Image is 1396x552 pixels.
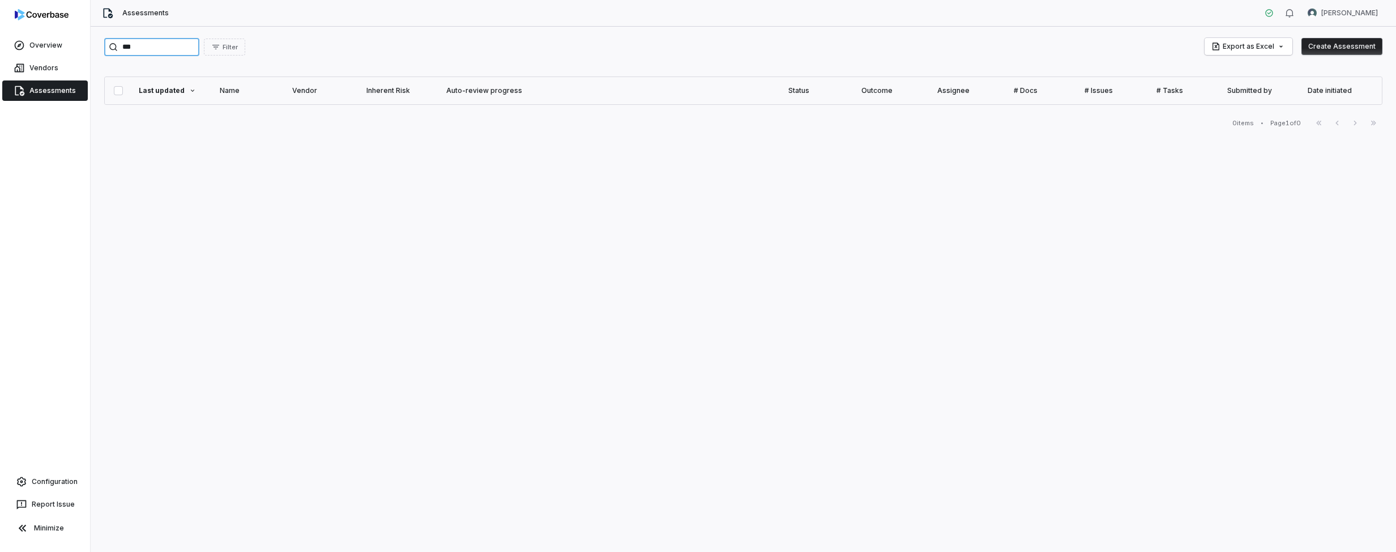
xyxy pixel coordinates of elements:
div: # Issues [1085,86,1143,95]
div: Last updated [139,86,206,95]
a: Overview [2,35,88,56]
div: Name [220,86,279,95]
div: Page 1 of 0 [1270,119,1301,128]
div: Status [788,86,848,95]
button: Export as Excel [1205,38,1292,55]
div: # Tasks [1156,86,1214,95]
button: Filter [204,39,245,56]
span: [PERSON_NAME] [1321,9,1378,18]
div: Vendor [292,86,353,95]
span: Assessments [122,9,169,18]
button: Report Issue [5,494,86,515]
div: 0 items [1232,119,1254,128]
div: # Docs [1014,86,1070,95]
div: Outcome [861,86,924,95]
a: Configuration [5,472,86,492]
img: logo-D7KZi-bG.svg [15,9,69,20]
div: • [1261,119,1263,127]
button: Elvis Herllain avatar[PERSON_NAME] [1301,5,1385,22]
span: Filter [223,43,238,52]
div: Inherent Risk [366,86,433,95]
a: Assessments [2,80,88,101]
div: Auto-review progress [446,86,775,95]
a: Vendors [2,58,88,78]
div: Assignee [937,86,1000,95]
div: Date initiated [1308,86,1373,95]
button: Minimize [5,517,86,540]
img: Elvis Herllain avatar [1308,9,1317,18]
div: Submitted by [1227,86,1294,95]
button: Create Assessment [1301,38,1382,55]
